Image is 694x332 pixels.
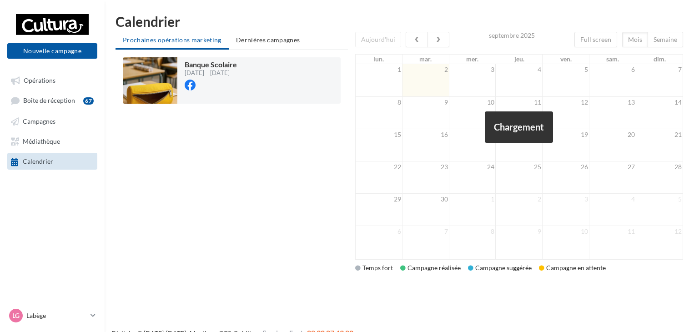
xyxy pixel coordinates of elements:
[23,117,55,125] span: Campagnes
[355,263,393,272] div: Temps fort
[23,158,53,166] span: Calendrier
[83,97,94,105] div: 67
[26,311,87,320] p: Labège
[539,263,606,272] div: Campagne en attente
[5,153,99,169] a: Calendrier
[236,36,300,44] span: Dernières campagnes
[485,111,553,143] div: Chargement
[5,72,99,88] a: Opérations
[468,263,532,272] div: Campagne suggérée
[5,113,99,129] a: Campagnes
[5,133,99,149] a: Médiathèque
[23,137,60,145] span: Médiathèque
[24,76,55,84] span: Opérations
[355,32,683,260] div: '
[400,263,461,272] div: Campagne réalisée
[23,97,75,105] span: Boîte de réception
[123,36,221,44] span: Prochaines opérations marketing
[116,15,683,28] h1: Calendrier
[185,60,237,69] span: Banque Scolaire
[7,307,97,324] a: Lg Labège
[7,43,97,59] button: Nouvelle campagne
[12,311,20,320] span: Lg
[5,92,99,109] a: Boîte de réception67
[185,70,237,76] div: [DATE] - [DATE]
